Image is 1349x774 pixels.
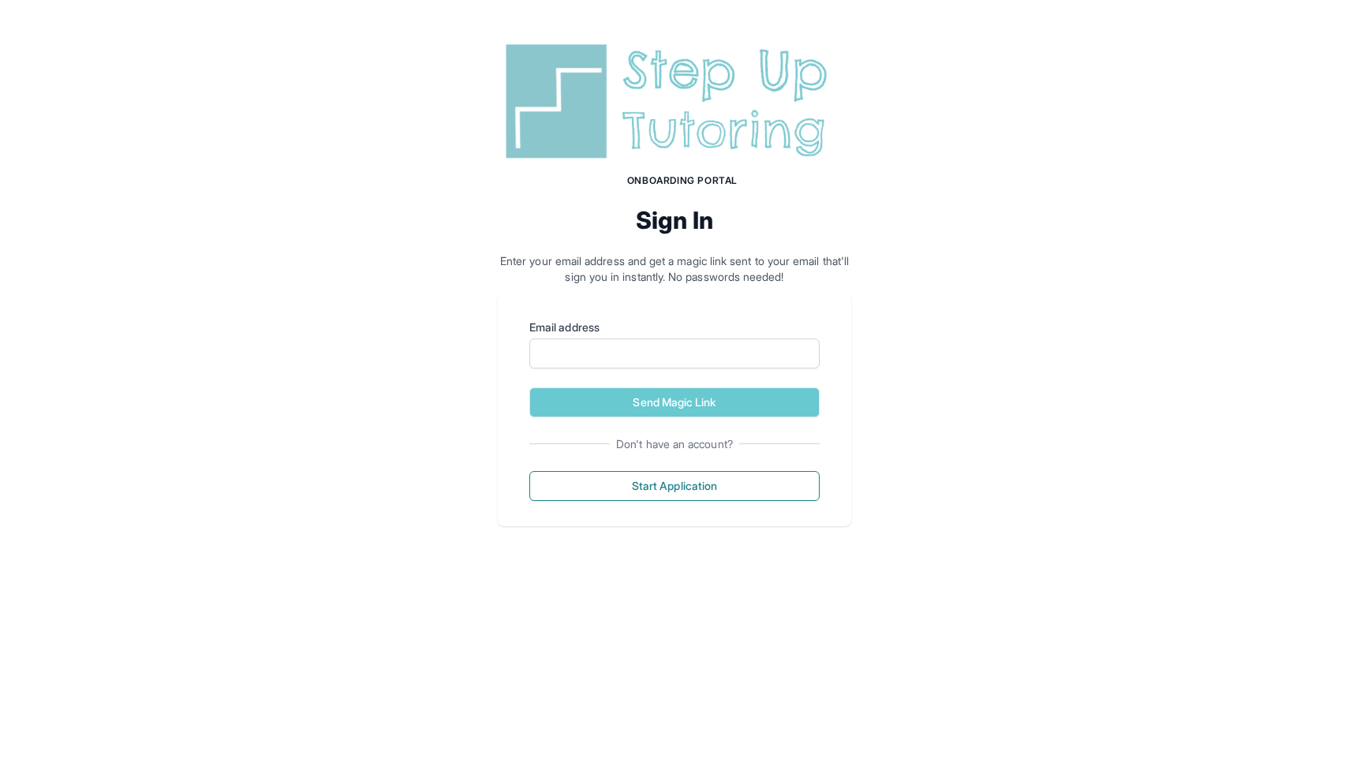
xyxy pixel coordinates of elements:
span: Don't have an account? [610,436,739,452]
h2: Sign In [498,206,851,234]
img: Step Up Tutoring horizontal logo [498,38,851,165]
button: Send Magic Link [529,387,820,417]
p: Enter your email address and get a magic link sent to your email that'll sign you in instantly. N... [498,253,851,285]
button: Start Application [529,471,820,501]
label: Email address [529,320,820,335]
h1: Onboarding Portal [514,174,851,187]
